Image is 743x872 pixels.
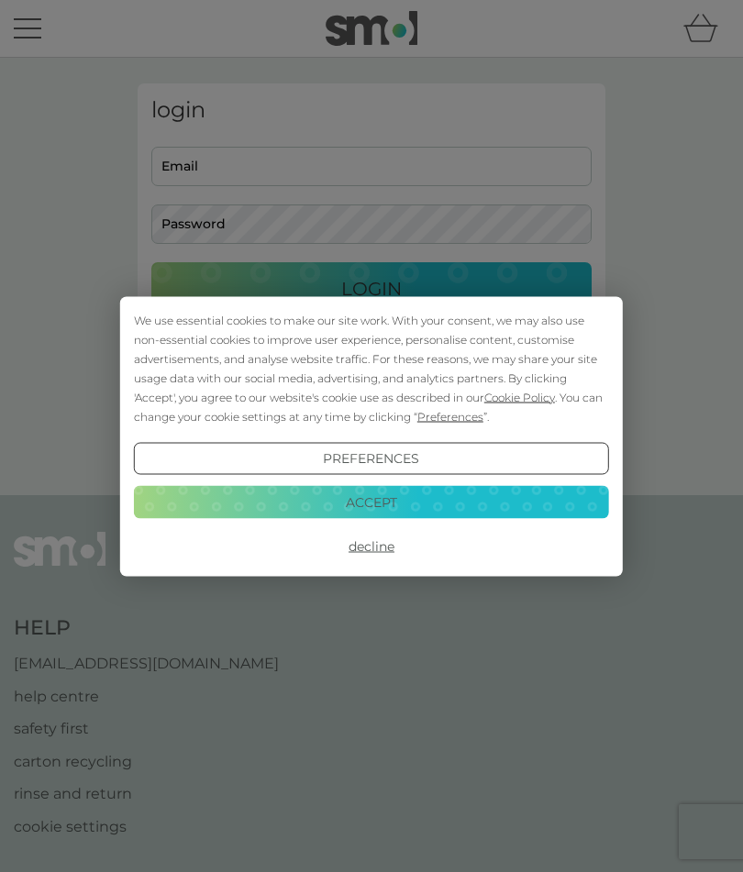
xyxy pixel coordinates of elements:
[134,310,609,425] div: We use essential cookies to make our site work. With your consent, we may also use non-essential ...
[120,296,623,576] div: Cookie Consent Prompt
[484,390,555,403] span: Cookie Policy
[134,486,609,519] button: Accept
[417,409,483,423] span: Preferences
[134,442,609,475] button: Preferences
[134,530,609,563] button: Decline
